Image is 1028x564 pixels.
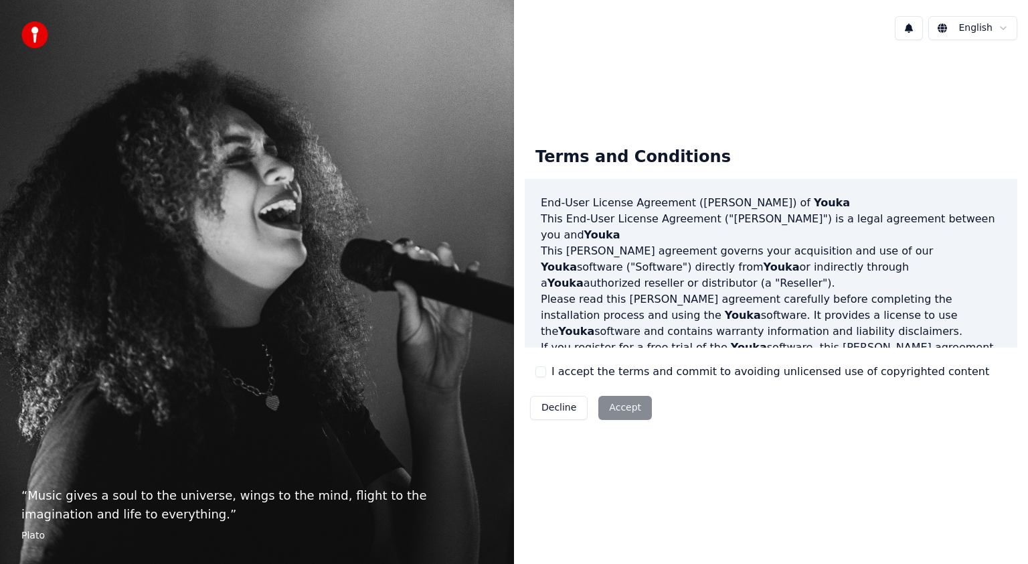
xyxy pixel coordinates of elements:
span: Youka [558,325,594,338]
p: If you register for a free trial of the software, this [PERSON_NAME] agreement will also govern t... [541,340,1001,404]
span: Youka [764,261,800,273]
label: I accept the terms and commit to avoiding unlicensed use of copyrighted content [551,364,989,380]
span: Youka [731,341,767,354]
p: Please read this [PERSON_NAME] agreement carefully before completing the installation process and... [541,291,1001,340]
button: Decline [530,396,588,420]
span: Youka [725,309,761,322]
span: Youka [584,228,620,241]
img: youka [21,21,48,48]
p: This End-User License Agreement ("[PERSON_NAME]") is a legal agreement between you and [541,211,1001,243]
span: Youka [814,196,850,209]
h3: End-User License Agreement ([PERSON_NAME]) of [541,195,1001,211]
p: “ Music gives a soul to the universe, wings to the mind, flight to the imagination and life to ev... [21,486,493,524]
p: This [PERSON_NAME] agreement governs your acquisition and use of our software ("Software") direct... [541,243,1001,291]
footer: Plato [21,529,493,543]
span: Youka [541,261,577,273]
span: Youka [547,277,584,289]
div: Terms and Conditions [525,136,742,179]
